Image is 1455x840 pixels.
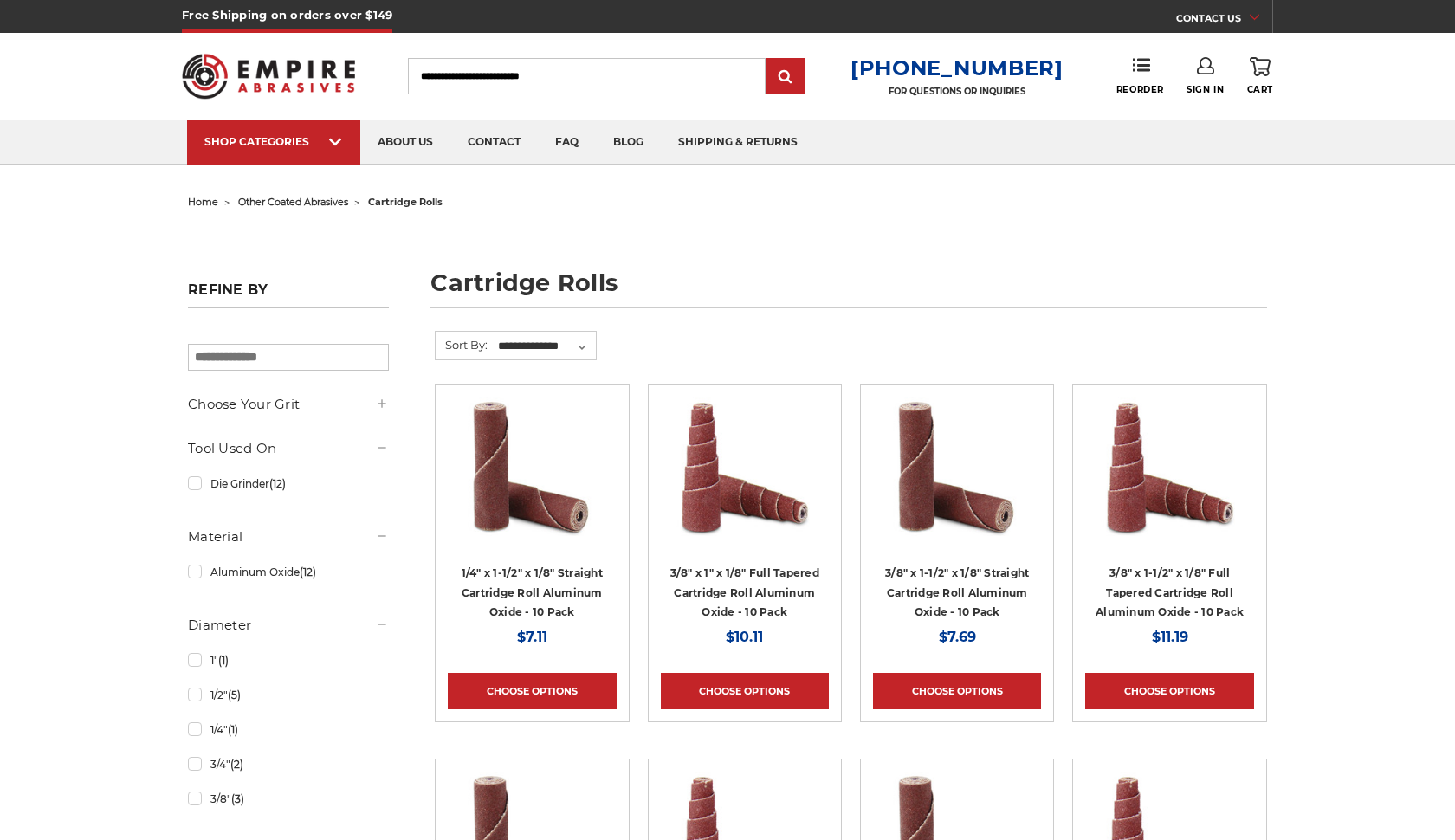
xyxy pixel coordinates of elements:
h5: Material [188,527,389,547]
a: Reorder [1116,57,1164,94]
input: Submit [768,60,803,94]
span: $11.19 [1152,629,1188,645]
a: 1"(1) [188,645,389,675]
h5: Choose Your Grit [188,394,389,415]
a: Die Grinder(12) [188,468,389,499]
a: blog [596,120,661,165]
span: Reorder [1116,84,1164,95]
h5: Diameter [188,615,389,636]
span: (3) [231,792,244,805]
span: (12) [300,565,316,578]
span: $7.69 [939,629,976,645]
a: Aluminum Oxide(12) [188,557,389,587]
a: Cartridge Roll 3/8" x 1-1/2" x 1/8" Full Tapered [1085,397,1253,565]
a: shipping & returns [661,120,815,165]
a: CONTACT US [1176,9,1272,33]
img: Cartridge Roll 1/4" x 1-1/2" x 1/8" Straight [462,397,601,536]
a: Choose Options [448,673,616,709]
a: 1/4"(1) [188,714,389,745]
a: [PHONE_NUMBER] [850,55,1064,81]
a: other coated abrasives [238,196,348,208]
a: 3/4"(2) [188,749,389,779]
span: (5) [228,688,241,701]
span: (12) [269,477,286,490]
span: cartridge rolls [368,196,443,208]
a: Choose Options [661,673,829,709]
a: about us [360,120,450,165]
span: (1) [228,723,238,736]
label: Sort By: [436,332,488,358]
img: Empire Abrasives [182,42,355,110]
a: 3/8" x 1" x 1/8" Full Tapered Cartridge Roll Aluminum Oxide - 10 Pack [670,566,819,618]
a: 3/8" x 1-1/2" x 1/8" Straight Cartridge Roll Aluminum Oxide - 10 Pack [885,566,1029,618]
a: faq [538,120,596,165]
h1: cartridge rolls [430,271,1267,308]
a: Cartridge Roll 1/4" x 1-1/2" x 1/8" Straight [448,397,616,565]
img: Cartridge Roll 3/8" x 1" x 1/8" Full Tapered [676,397,814,536]
a: 3/8"(3) [188,784,389,814]
a: 1/4" x 1-1/2" x 1/8" Straight Cartridge Roll Aluminum Oxide - 10 Pack [462,566,603,618]
span: (1) [218,654,229,667]
span: Cart [1247,84,1273,95]
span: Sign In [1187,84,1224,95]
a: 1/2"(5) [188,680,389,710]
span: $7.11 [517,629,547,645]
a: Cartridge Roll 3/8" x 1-1/2" x 1/8" Straight [873,397,1041,565]
a: contact [450,120,538,165]
span: (2) [230,758,243,771]
select: Sort By: [495,333,596,359]
a: 3/8" x 1-1/2" x 1/8" Full Tapered Cartridge Roll Aluminum Oxide - 10 Pack [1096,566,1244,618]
span: $10.11 [726,629,763,645]
a: Cart [1247,57,1273,95]
a: home [188,196,218,208]
a: Cartridge Roll 3/8" x 1" x 1/8" Full Tapered [661,397,829,565]
img: Cartridge Roll 3/8" x 1-1/2" x 1/8" Full Tapered [1101,397,1239,536]
h5: Tool Used On [188,438,389,459]
img: Cartridge Roll 3/8" x 1-1/2" x 1/8" Straight [888,397,1026,536]
div: SHOP CATEGORIES [204,135,343,148]
p: FOR QUESTIONS OR INQUIRIES [850,86,1064,97]
h5: Refine by [188,281,389,308]
a: Choose Options [873,673,1041,709]
a: Choose Options [1085,673,1253,709]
